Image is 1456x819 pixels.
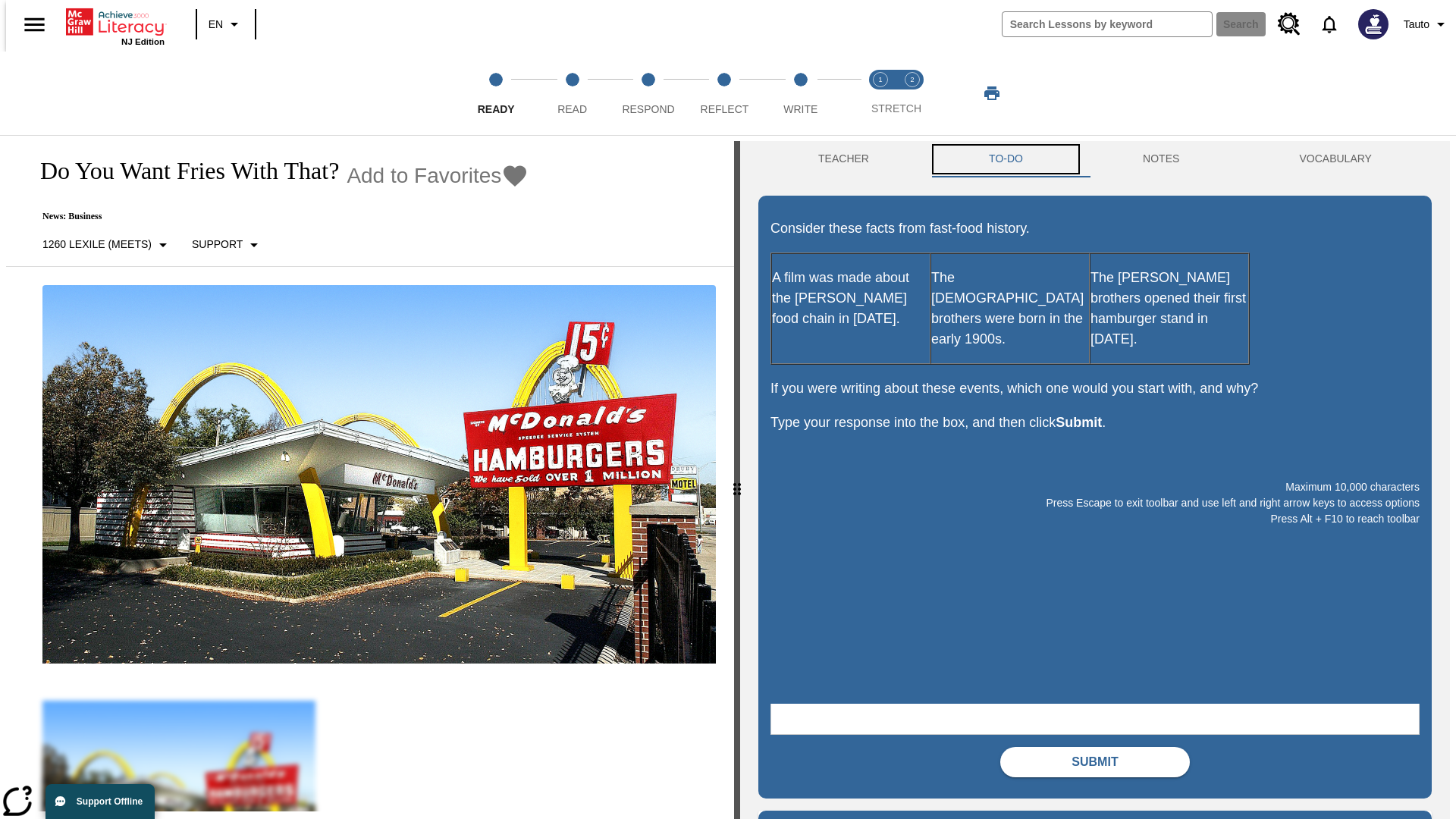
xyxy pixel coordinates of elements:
[1000,747,1190,777] button: Submit
[24,211,529,222] p: News: Business
[604,52,692,135] button: Respond step 3 of 5
[622,103,674,115] span: Respond
[186,231,269,259] button: Scaffolds, Support
[770,218,1420,239] p: Consider these facts from fast-food history.
[772,268,930,329] p: A film was made about the [PERSON_NAME] food chain in [DATE].
[45,784,155,819] button: Support Offline
[701,103,749,115] span: Reflect
[770,413,1420,433] p: Type your response into the box, and then click .
[12,2,57,47] button: Open side menu
[1090,268,1248,350] p: The [PERSON_NAME] brothers opened their first hamburger stand in [DATE].
[770,378,1420,399] p: If you were writing about these events, which one would you start with, and why?
[734,141,740,819] div: Press Enter or Spacebar and then press right and left arrow keys to move the slider
[452,52,540,135] button: Ready step 1 of 5
[770,511,1420,527] p: Press Alt + F10 to reach toolbar
[42,237,152,253] p: 1260 Lexile (Meets)
[931,268,1089,350] p: The [DEMOGRAPHIC_DATA] brothers were born in the early 1900s.
[878,76,882,83] text: 1
[478,103,515,115] span: Ready
[680,52,768,135] button: Reflect step 4 of 5
[6,12,221,26] body: Maximum 10,000 characters Press Escape to exit toolbar and use left and right arrow keys to acces...
[910,76,914,83] text: 2
[121,37,165,46] span: NJ Edition
[1310,5,1349,44] a: Notifications
[192,237,243,253] p: Support
[1404,17,1429,33] span: Tauto
[66,5,165,46] div: Home
[968,80,1016,107] button: Print
[758,141,1432,177] div: Instructional Panel Tabs
[6,141,734,811] div: reading
[77,796,143,807] span: Support Offline
[770,495,1420,511] p: Press Escape to exit toolbar and use left and right arrow keys to access options
[1056,415,1102,430] strong: Submit
[1358,9,1389,39] img: Avatar
[740,141,1450,819] div: activity
[1269,4,1310,45] a: Resource Center, Will open in new tab
[1239,141,1432,177] button: VOCABULARY
[42,285,716,664] img: One of the first McDonald's stores, with the iconic red sign and golden arches.
[890,52,934,135] button: Stretch Respond step 2 of 2
[1349,5,1398,44] button: Select a new avatar
[770,479,1420,495] p: Maximum 10,000 characters
[202,11,250,38] button: Language: EN, Select a language
[929,141,1083,177] button: TO-DO
[24,157,339,185] h1: Do You Want Fries With That?
[1003,12,1212,36] input: search field
[858,52,902,135] button: Stretch Read step 1 of 2
[758,141,929,177] button: Teacher
[347,164,501,188] span: Add to Favorites
[528,52,616,135] button: Read step 2 of 5
[557,103,587,115] span: Read
[757,52,845,135] button: Write step 5 of 5
[783,103,817,115] span: Write
[1398,11,1456,38] button: Profile/Settings
[36,231,178,259] button: Select Lexile, 1260 Lexile (Meets)
[347,162,529,189] button: Add to Favorites - Do You Want Fries With That?
[871,102,921,115] span: STRETCH
[1083,141,1239,177] button: NOTES
[209,17,223,33] span: EN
